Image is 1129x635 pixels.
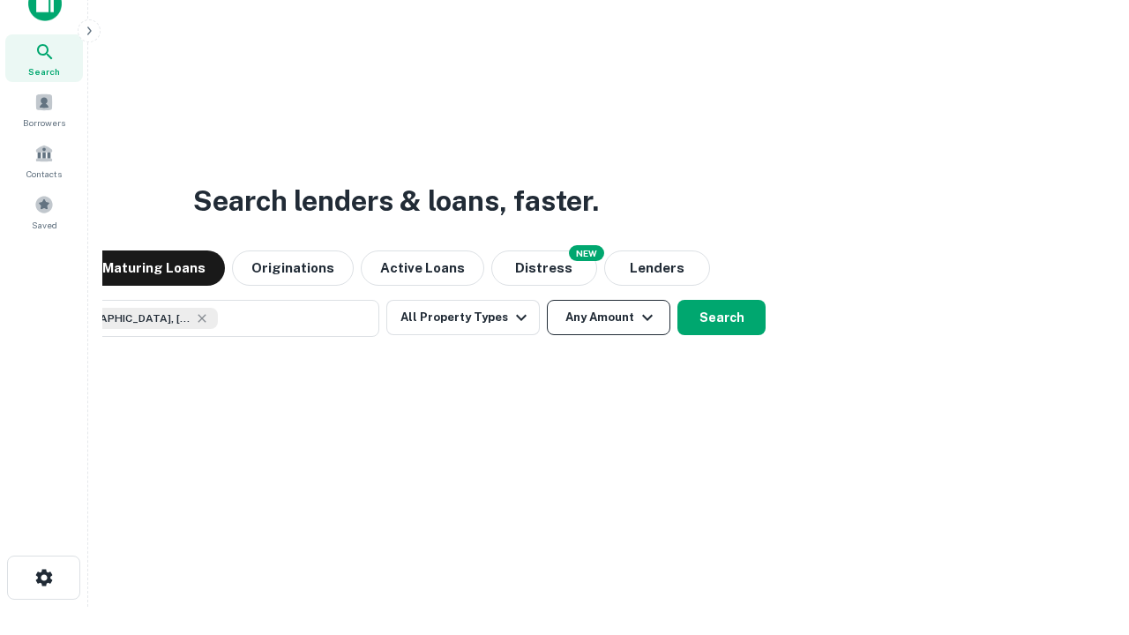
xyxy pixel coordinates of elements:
button: Lenders [604,250,710,286]
a: Borrowers [5,86,83,133]
a: Saved [5,188,83,235]
a: Contacts [5,137,83,184]
a: Search [5,34,83,82]
button: All Property Types [386,300,540,335]
iframe: Chat Widget [1041,494,1129,579]
button: Active Loans [361,250,484,286]
button: Search [677,300,766,335]
button: Search distressed loans with lien and other non-mortgage details. [491,250,597,286]
span: Contacts [26,167,62,181]
button: Originations [232,250,354,286]
button: Maturing Loans [83,250,225,286]
span: Borrowers [23,116,65,130]
span: [GEOGRAPHIC_DATA], [GEOGRAPHIC_DATA], [GEOGRAPHIC_DATA] [59,310,191,326]
button: [GEOGRAPHIC_DATA], [GEOGRAPHIC_DATA], [GEOGRAPHIC_DATA] [26,300,379,337]
button: Any Amount [547,300,670,335]
span: Saved [32,218,57,232]
h3: Search lenders & loans, faster. [193,180,599,222]
div: NEW [569,245,604,261]
span: Search [28,64,60,78]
